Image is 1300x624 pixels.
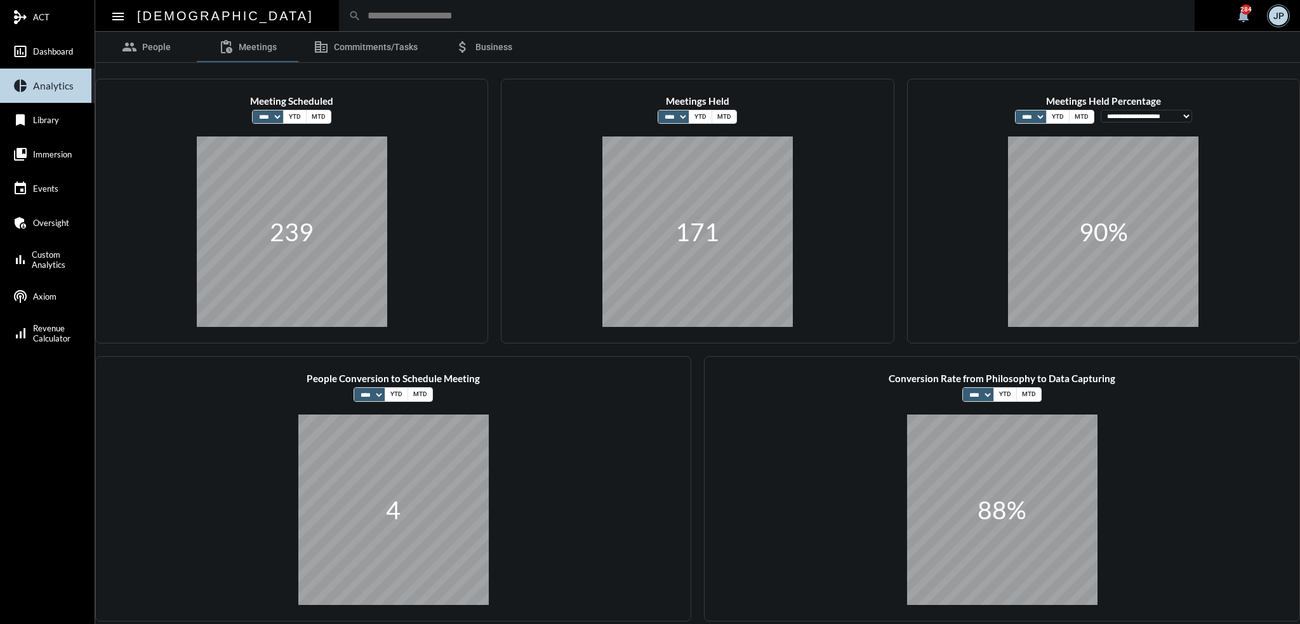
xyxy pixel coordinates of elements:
mat-icon: group [122,39,137,55]
button: MTD [408,388,432,401]
button: Toggle sidenav [105,3,131,29]
span: Meetings [239,42,277,52]
span: Axiom [33,291,56,302]
button: YTD [284,110,306,123]
span: Analytics [33,80,74,91]
mat-icon: notifications [1236,8,1251,23]
mat-icon: insert_chart_outlined [13,44,28,59]
span: Immersion [33,149,72,159]
mat-icon: bookmark [13,112,28,128]
button: MTD [1017,388,1041,401]
mat-icon: corporate_fare [314,39,329,55]
mat-icon: pie_chart [13,78,28,93]
button: YTD [689,110,712,123]
mat-button-toggle-group: Font Style [1015,110,1094,124]
mat-icon: pending_actions [218,39,234,55]
button: YTD [994,388,1016,401]
a: Meetings [197,32,298,62]
a: Commitments/Tasks [298,32,433,62]
span: Custom Analytics [32,249,91,270]
mat-icon: bar_chart [13,252,27,267]
button: MTD [712,110,736,123]
button: YTD [1047,110,1069,123]
mat-button-toggle-group: Font Style [658,110,737,124]
span: Oversight [33,218,69,228]
div: 239 [270,217,314,246]
mat-icon: event [13,181,28,196]
span: People [142,42,171,52]
div: 284 [1241,4,1251,15]
h3: Conversion Rate from Philosophy to Data Capturing [720,373,1283,384]
span: Business [475,42,512,52]
h3: Meetings Held [517,95,877,107]
span: Dashboard [33,46,73,56]
mat-icon: collections_bookmark [13,147,28,162]
div: 4 [386,495,401,524]
mat-button-toggle-group: Font Style [962,387,1042,401]
div: 88% [978,495,1026,524]
h3: Meeting Scheduled [112,95,472,107]
mat-icon: Side nav toggle icon [110,9,126,24]
mat-icon: mediation [13,10,28,25]
mat-icon: attach_money [455,39,470,55]
button: MTD [1070,110,1094,123]
button: YTD [385,388,408,401]
button: MTD [307,110,331,123]
mat-button-toggle-group: Font Style [354,387,433,401]
mat-button-toggle-group: Font Style [252,110,331,124]
a: Business [433,32,534,62]
mat-icon: podcasts [13,289,28,304]
mat-icon: search [348,10,361,22]
h2: [DEMOGRAPHIC_DATA] [137,6,314,26]
mat-icon: signal_cellular_alt [13,326,28,341]
div: JP [1269,6,1288,25]
h3: Meetings Held Percentage [924,95,1283,107]
mat-icon: admin_panel_settings [13,215,28,230]
span: Events [33,183,58,194]
a: People [95,32,197,62]
span: Library [33,115,59,125]
div: 90% [1079,217,1128,246]
span: Revenue Calculator [33,323,70,343]
h3: People Conversion to Schedule Meeting [112,373,675,384]
span: ACT [33,12,50,22]
div: 171 [675,217,719,246]
span: Commitments/Tasks [334,42,418,52]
